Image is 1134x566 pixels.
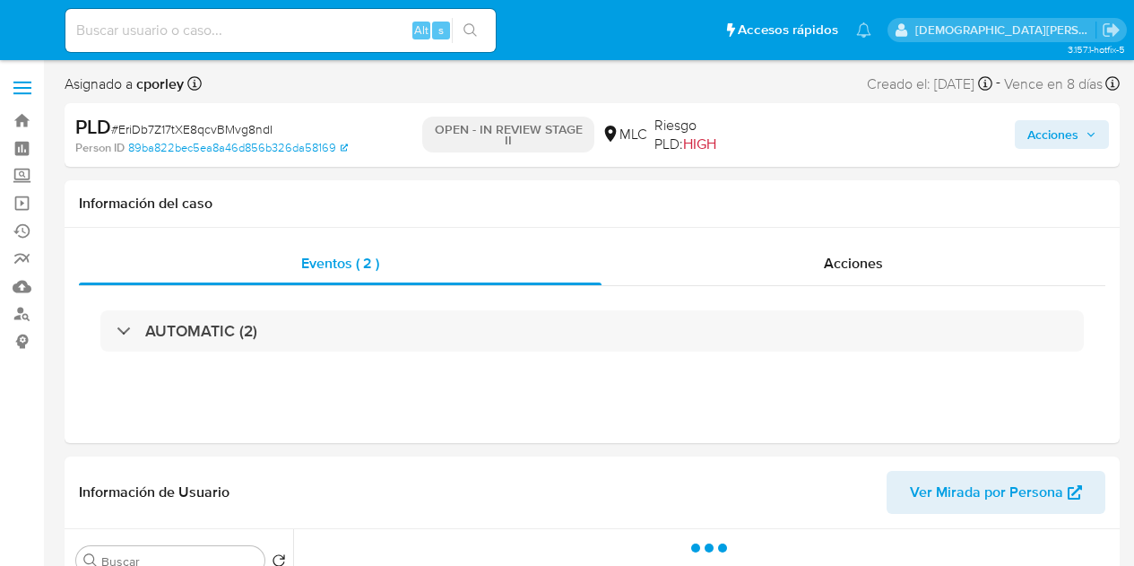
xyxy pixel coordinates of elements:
span: Acciones [1027,120,1078,149]
input: Buscar usuario o caso... [65,19,496,42]
span: Asignado a [65,74,184,94]
span: Ver Mirada por Persona [910,471,1063,514]
span: Riesgo PLD: [654,116,762,154]
span: Vence en 8 días [1004,74,1103,94]
a: 89ba822bec5ea8a46d856b326da58169 [128,140,348,156]
span: HIGH [683,134,716,154]
div: MLC [602,125,647,144]
span: Eventos ( 2 ) [301,253,379,274]
span: - [996,72,1000,96]
div: Creado el: [DATE] [867,72,992,96]
b: PLD [75,112,111,141]
span: # EriDb7Z17tXE8qcvBMvg8ndI [111,120,273,138]
b: Person ID [75,140,125,156]
span: s [438,22,444,39]
span: Alt [414,22,428,39]
button: Acciones [1015,120,1109,149]
span: Accesos rápidos [738,21,838,39]
a: Notificaciones [856,22,871,38]
h3: AUTOMATIC (2) [145,321,257,341]
div: AUTOMATIC (2) [100,310,1084,352]
b: cporley [133,74,184,94]
p: OPEN - IN REVIEW STAGE II [422,117,594,152]
h1: Información de Usuario [79,483,229,501]
p: cristian.porley@mercadolibre.com [915,22,1096,39]
h1: Información del caso [79,195,1105,213]
button: Ver Mirada por Persona [887,471,1105,514]
button: search-icon [452,18,489,43]
a: Salir [1102,21,1121,39]
span: Acciones [824,253,883,274]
